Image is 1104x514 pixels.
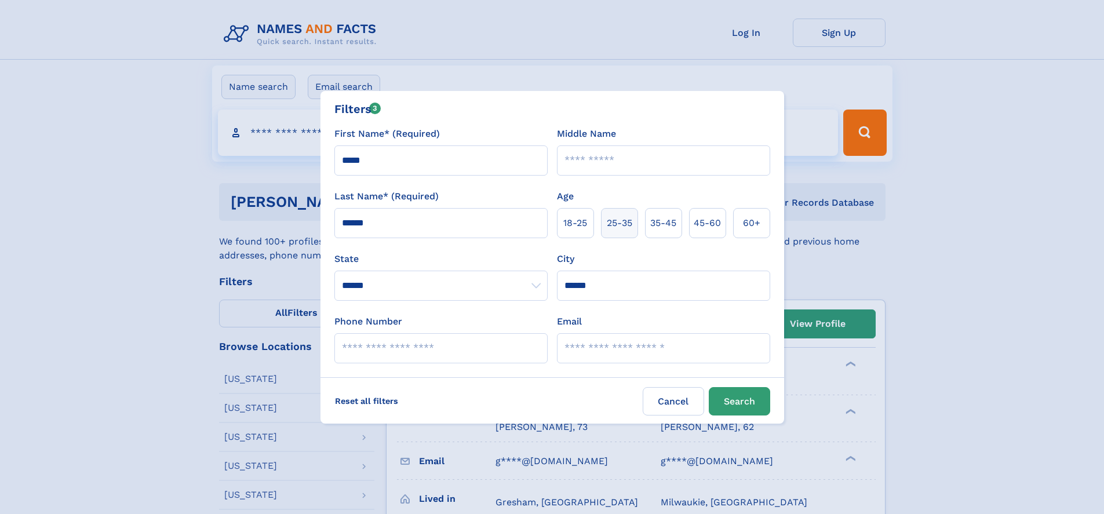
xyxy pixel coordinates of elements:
span: 18‑25 [563,216,587,230]
label: Cancel [643,387,704,415]
span: 35‑45 [650,216,676,230]
label: First Name* (Required) [334,127,440,141]
label: Last Name* (Required) [334,189,439,203]
span: 60+ [743,216,760,230]
div: Filters [334,100,381,118]
span: 45‑60 [694,216,721,230]
span: 25‑35 [607,216,632,230]
label: Reset all filters [327,387,406,415]
label: Age [557,189,574,203]
label: State [334,252,548,266]
label: City [557,252,574,266]
label: Email [557,315,582,329]
label: Phone Number [334,315,402,329]
button: Search [709,387,770,415]
label: Middle Name [557,127,616,141]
